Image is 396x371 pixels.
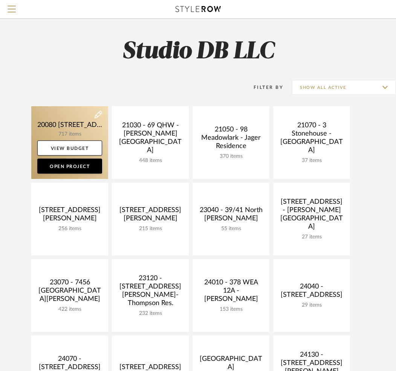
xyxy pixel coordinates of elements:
div: 21070 - 3 Stonehouse - [GEOGRAPHIC_DATA] [279,121,344,157]
div: 232 items [118,310,183,317]
div: 23120 - [STREET_ADDRESS][PERSON_NAME]-Thompson Res. [118,274,183,310]
div: 256 items [37,226,102,232]
div: 370 items [199,153,263,160]
div: 448 items [118,157,183,164]
a: View Budget [37,140,102,156]
div: 21030 - 69 QHW - [PERSON_NAME][GEOGRAPHIC_DATA] [118,121,183,157]
div: [STREET_ADDRESS] - [PERSON_NAME][GEOGRAPHIC_DATA] [279,198,344,234]
div: 24040 - [STREET_ADDRESS] [279,282,344,302]
a: Open Project [37,159,102,174]
div: 215 items [118,226,183,232]
div: 21050 - 98 Meadowlark - Jager Residence [199,125,263,153]
div: 37 items [279,157,344,164]
div: 153 items [199,306,263,313]
div: [STREET_ADDRESS][PERSON_NAME] [118,206,183,226]
div: 24010 - 378 WEA 12A - [PERSON_NAME] [199,278,263,306]
div: 23040 - 39/41 North [PERSON_NAME] [199,206,263,226]
div: 23070 - 7456 [GEOGRAPHIC_DATA][PERSON_NAME] [37,278,102,306]
div: 27 items [279,234,344,240]
div: 422 items [37,306,102,313]
div: [STREET_ADDRESS][PERSON_NAME] [37,206,102,226]
div: Filter By [244,84,283,91]
div: 55 items [199,226,263,232]
div: 29 items [279,302,344,308]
